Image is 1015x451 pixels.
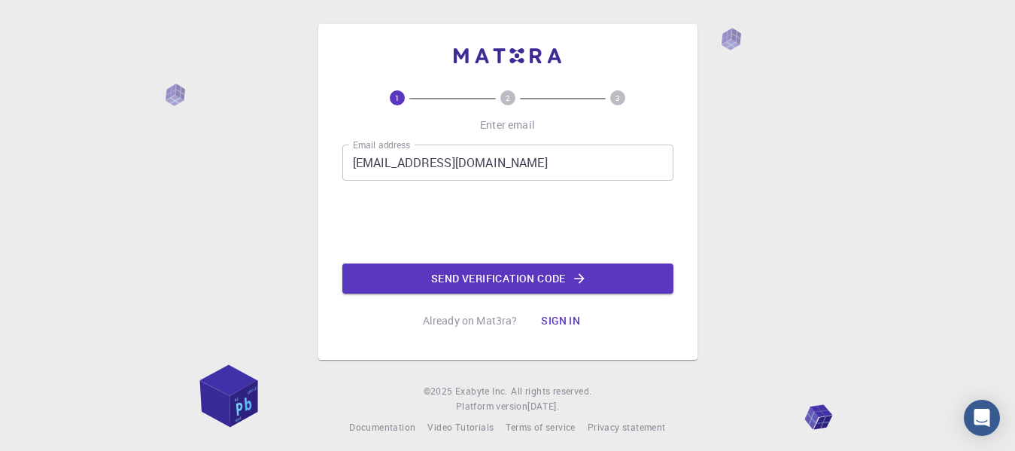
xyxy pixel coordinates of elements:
[455,384,508,399] a: Exabyte Inc.
[506,93,510,103] text: 2
[455,385,508,397] span: Exabyte Inc.
[394,193,622,251] iframe: reCAPTCHA
[588,421,666,433] span: Privacy statement
[395,93,400,103] text: 1
[615,93,620,103] text: 3
[964,400,1000,436] div: Open Intercom Messenger
[423,313,518,328] p: Already on Mat3ra?
[506,420,575,435] a: Terms of service
[427,420,494,435] a: Video Tutorials
[480,117,535,133] p: Enter email
[353,139,410,151] label: Email address
[427,421,494,433] span: Video Tutorials
[456,399,527,414] span: Platform version
[529,306,592,336] button: Sign in
[527,400,559,412] span: [DATE] .
[349,421,415,433] span: Documentation
[588,420,666,435] a: Privacy statement
[506,421,575,433] span: Terms of service
[342,264,673,294] button: Send verification code
[527,399,559,414] a: [DATE].
[511,384,591,399] span: All rights reserved.
[349,420,415,435] a: Documentation
[424,384,455,399] span: © 2025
